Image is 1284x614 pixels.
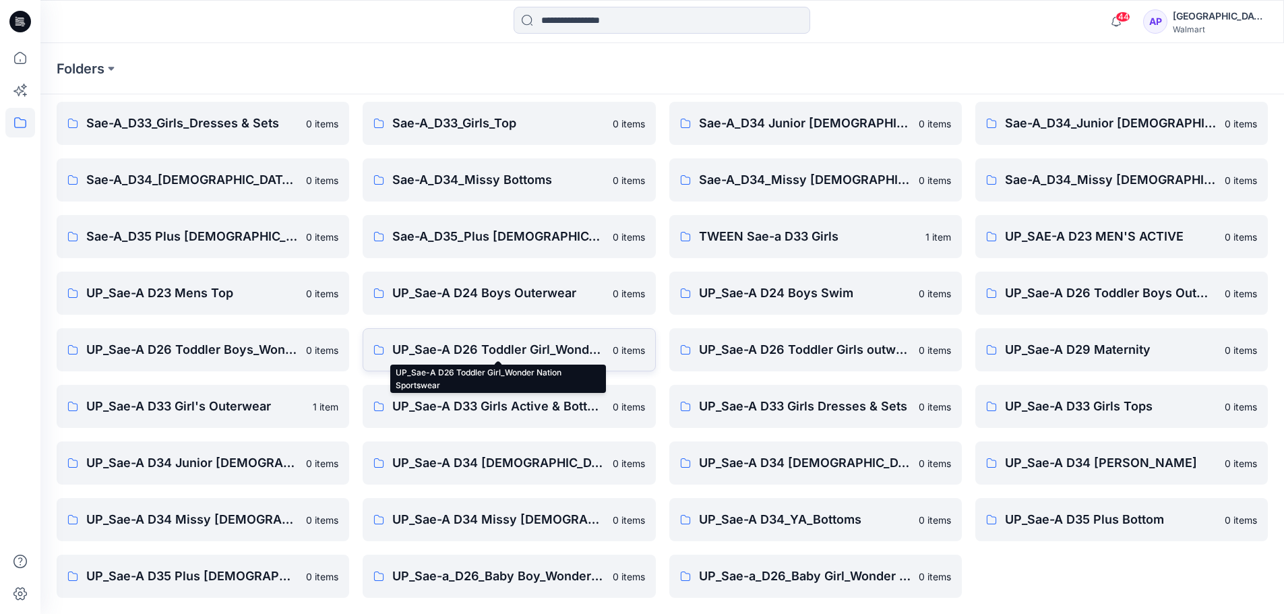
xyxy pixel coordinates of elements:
[1005,114,1217,133] p: Sae-A_D34_Junior [DEMOGRAPHIC_DATA] bottom
[86,114,298,133] p: Sae-A_D33_Girls_Dresses & Sets
[306,456,338,470] p: 0 items
[1005,454,1217,472] p: UP_Sae-A D34 [PERSON_NAME]
[57,328,349,371] a: UP_Sae-A D26 Toddler Boys_Wonder Nation Sportswear0 items
[313,400,338,414] p: 1 item
[613,117,645,131] p: 0 items
[363,272,655,315] a: UP_Sae-A D24 Boys Outerwear0 items
[919,117,951,131] p: 0 items
[363,441,655,485] a: UP_Sae-A D34 [DEMOGRAPHIC_DATA] Knit Tops0 items
[919,286,951,301] p: 0 items
[1005,284,1217,303] p: UP_Sae-A D26 Toddler Boys Outwear
[919,173,951,187] p: 0 items
[1225,230,1257,244] p: 0 items
[975,441,1268,485] a: UP_Sae-A D34 [PERSON_NAME]0 items
[975,272,1268,315] a: UP_Sae-A D26 Toddler Boys Outwear0 items
[1225,117,1257,131] p: 0 items
[699,567,911,586] p: UP_Sae-a_D26_Baby Girl_Wonder Nation
[1225,513,1257,527] p: 0 items
[919,343,951,357] p: 0 items
[669,158,962,202] a: Sae-A_D34_Missy [DEMOGRAPHIC_DATA] Dresses0 items
[669,385,962,428] a: UP_Sae-A D33 Girls Dresses & Sets0 items
[86,171,298,189] p: Sae-A_D34_[DEMOGRAPHIC_DATA] Outerwear
[1143,9,1167,34] div: AP
[57,555,349,598] a: UP_Sae-A D35 Plus [DEMOGRAPHIC_DATA] Top0 items
[975,158,1268,202] a: Sae-A_D34_Missy [DEMOGRAPHIC_DATA] Top Woven0 items
[1225,400,1257,414] p: 0 items
[1005,397,1217,416] p: UP_Sae-A D33 Girls Tops
[392,397,604,416] p: UP_Sae-A D33 Girls Active & Bottoms
[86,567,298,586] p: UP_Sae-A D35 Plus [DEMOGRAPHIC_DATA] Top
[392,227,604,246] p: Sae-A_D35_Plus [DEMOGRAPHIC_DATA] Top
[86,397,305,416] p: UP_Sae-A D33 Girl's Outerwear
[699,454,911,472] p: UP_Sae-A D34 [DEMOGRAPHIC_DATA] Outerwear
[1005,340,1217,359] p: UP_Sae-A D29 Maternity
[57,102,349,145] a: Sae-A_D33_Girls_Dresses & Sets0 items
[699,227,917,246] p: TWEEN Sae-a D33 Girls
[392,284,604,303] p: UP_Sae-A D24 Boys Outerwear
[613,513,645,527] p: 0 items
[86,454,298,472] p: UP_Sae-A D34 Junior [DEMOGRAPHIC_DATA] top
[363,498,655,541] a: UP_Sae-A D34 Missy [DEMOGRAPHIC_DATA] Top Woven0 items
[1225,343,1257,357] p: 0 items
[57,215,349,258] a: Sae-A_D35 Plus [DEMOGRAPHIC_DATA] Bottom0 items
[306,173,338,187] p: 0 items
[363,158,655,202] a: Sae-A_D34_Missy Bottoms0 items
[669,215,962,258] a: TWEEN Sae-a D33 Girls1 item
[306,513,338,527] p: 0 items
[925,230,951,244] p: 1 item
[57,158,349,202] a: Sae-A_D34_[DEMOGRAPHIC_DATA] Outerwear0 items
[669,498,962,541] a: UP_Sae-A D34_YA_Bottoms0 items
[306,343,338,357] p: 0 items
[57,385,349,428] a: UP_Sae-A D33 Girl's Outerwear1 item
[392,510,604,529] p: UP_Sae-A D34 Missy [DEMOGRAPHIC_DATA] Top Woven
[919,570,951,584] p: 0 items
[57,498,349,541] a: UP_Sae-A D34 Missy [DEMOGRAPHIC_DATA] Dresses0 items
[975,215,1268,258] a: UP_SAE-A D23 MEN'S ACTIVE0 items
[669,555,962,598] a: UP_Sae-a_D26_Baby Girl_Wonder Nation0 items
[392,114,604,133] p: Sae-A_D33_Girls_Top
[669,272,962,315] a: UP_Sae-A D24 Boys Swim0 items
[1173,24,1267,34] div: Walmart
[975,385,1268,428] a: UP_Sae-A D33 Girls Tops0 items
[1225,456,1257,470] p: 0 items
[306,230,338,244] p: 0 items
[363,385,655,428] a: UP_Sae-A D33 Girls Active & Bottoms0 items
[86,510,298,529] p: UP_Sae-A D34 Missy [DEMOGRAPHIC_DATA] Dresses
[613,456,645,470] p: 0 items
[363,102,655,145] a: Sae-A_D33_Girls_Top0 items
[306,570,338,584] p: 0 items
[613,286,645,301] p: 0 items
[363,215,655,258] a: Sae-A_D35_Plus [DEMOGRAPHIC_DATA] Top0 items
[1005,510,1217,529] p: UP_Sae-A D35 Plus Bottom
[699,340,911,359] p: UP_Sae-A D26 Toddler Girls outwear
[975,328,1268,371] a: UP_Sae-A D29 Maternity0 items
[57,59,104,78] a: Folders
[613,570,645,584] p: 0 items
[975,102,1268,145] a: Sae-A_D34_Junior [DEMOGRAPHIC_DATA] bottom0 items
[699,397,911,416] p: UP_Sae-A D33 Girls Dresses & Sets
[699,284,911,303] p: UP_Sae-A D24 Boys Swim
[86,284,298,303] p: UP_Sae-A D23 Mens Top
[669,328,962,371] a: UP_Sae-A D26 Toddler Girls outwear0 items
[699,171,911,189] p: Sae-A_D34_Missy [DEMOGRAPHIC_DATA] Dresses
[919,456,951,470] p: 0 items
[392,340,604,359] p: UP_Sae-A D26 Toddler Girl_Wonder Nation Sportswear
[1005,171,1217,189] p: Sae-A_D34_Missy [DEMOGRAPHIC_DATA] Top Woven
[57,441,349,485] a: UP_Sae-A D34 Junior [DEMOGRAPHIC_DATA] top0 items
[86,227,298,246] p: Sae-A_D35 Plus [DEMOGRAPHIC_DATA] Bottom
[57,272,349,315] a: UP_Sae-A D23 Mens Top0 items
[613,343,645,357] p: 0 items
[306,286,338,301] p: 0 items
[613,400,645,414] p: 0 items
[975,498,1268,541] a: UP_Sae-A D35 Plus Bottom0 items
[1005,227,1217,246] p: UP_SAE-A D23 MEN'S ACTIVE
[1173,8,1267,24] div: [GEOGRAPHIC_DATA]
[392,567,604,586] p: UP_Sae-a_D26_Baby Boy_Wonder Nation
[392,454,604,472] p: UP_Sae-A D34 [DEMOGRAPHIC_DATA] Knit Tops
[669,441,962,485] a: UP_Sae-A D34 [DEMOGRAPHIC_DATA] Outerwear0 items
[699,114,911,133] p: Sae-A_D34 Junior [DEMOGRAPHIC_DATA] top
[1115,11,1130,22] span: 44
[86,340,298,359] p: UP_Sae-A D26 Toddler Boys_Wonder Nation Sportswear
[306,117,338,131] p: 0 items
